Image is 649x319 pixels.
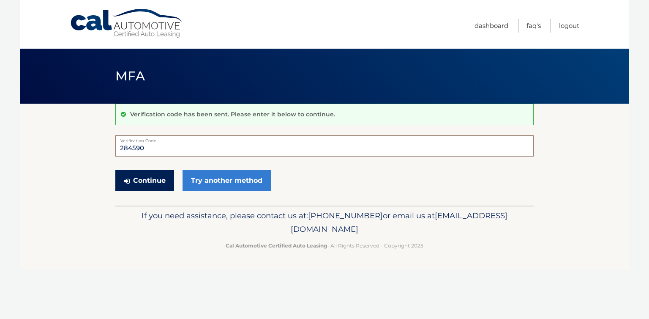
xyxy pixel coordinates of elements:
button: Continue [115,170,174,191]
span: [PHONE_NUMBER] [308,211,383,220]
p: If you need assistance, please contact us at: or email us at [121,209,528,236]
input: Verification Code [115,135,534,157]
p: Verification code has been sent. Please enter it below to continue. [130,110,335,118]
a: Cal Automotive [70,8,184,38]
strong: Cal Automotive Certified Auto Leasing [226,242,327,249]
a: Logout [559,19,579,33]
a: FAQ's [526,19,541,33]
a: Try another method [183,170,271,191]
span: [EMAIL_ADDRESS][DOMAIN_NAME] [291,211,507,234]
p: - All Rights Reserved - Copyright 2025 [121,241,528,250]
span: MFA [115,68,145,84]
a: Dashboard [474,19,508,33]
label: Verification Code [115,135,534,142]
